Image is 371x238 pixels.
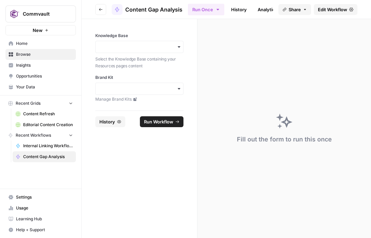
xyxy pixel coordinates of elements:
[99,118,115,125] span: History
[23,111,73,117] span: Content Refresh
[16,132,51,138] span: Recent Workflows
[33,27,43,34] span: New
[95,33,183,39] label: Knowledge Base
[16,62,73,68] span: Insights
[95,74,183,81] label: Brand Kit
[237,135,332,144] div: Fill out the form to run this once
[5,82,76,92] a: Your Data
[16,40,73,47] span: Home
[13,108,76,119] a: Content Refresh
[5,25,76,35] button: New
[23,122,73,128] span: Editorial Content Creation
[23,11,64,17] span: Commvault
[5,130,76,140] button: Recent Workflows
[95,96,183,102] a: Manage Brand Kits
[5,60,76,71] a: Insights
[5,49,76,60] a: Browse
[112,4,182,15] a: Content Gap Analysis
[16,51,73,57] span: Browse
[5,192,76,203] a: Settings
[144,118,173,125] span: Run Workflow
[5,5,76,22] button: Workspace: Commvault
[318,6,347,13] span: Edit Workflow
[5,224,76,235] button: Help + Support
[5,71,76,82] a: Opportunities
[5,98,76,108] button: Recent Grids
[95,116,125,127] button: History
[16,227,73,233] span: Help + Support
[95,56,183,69] p: Select the Knowledge Base containing your Resources pages content
[13,151,76,162] a: Content Gap Analysis
[140,116,183,127] button: Run Workflow
[278,4,311,15] button: Share
[16,194,73,200] span: Settings
[5,214,76,224] a: Learning Hub
[13,119,76,130] a: Editorial Content Creation
[5,203,76,214] a: Usage
[125,5,182,14] span: Content Gap Analysis
[227,4,251,15] a: History
[16,216,73,222] span: Learning Hub
[16,84,73,90] span: Your Data
[254,4,281,15] a: Analytics
[16,73,73,79] span: Opportunities
[23,154,73,160] span: Content Gap Analysis
[16,100,41,106] span: Recent Grids
[314,4,357,15] a: Edit Workflow
[289,6,301,13] span: Share
[188,4,224,15] button: Run Once
[23,143,73,149] span: Internal Linking Workflow_Blogs
[16,205,73,211] span: Usage
[13,140,76,151] a: Internal Linking Workflow_Blogs
[5,38,76,49] a: Home
[8,8,20,20] img: Commvault Logo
